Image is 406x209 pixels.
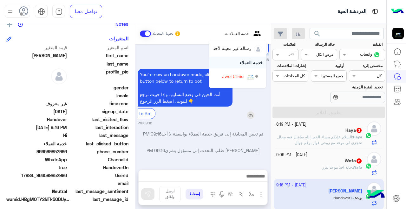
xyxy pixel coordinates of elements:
[138,69,232,107] p: 20/9/2025, 9:16 PM
[159,186,181,202] button: ارسل واغلق
[276,122,306,128] small: [DATE] - 8:19 PM
[7,22,12,27] img: add
[391,5,404,18] img: Logo
[257,191,265,198] img: send attachment
[310,28,325,42] button: search
[236,189,246,199] button: Trigger scenario
[251,31,263,41] img: teams.png
[350,63,383,69] label: مخصص إلى:
[68,148,129,155] span: phone_number
[226,189,236,199] button: create order
[289,51,296,58] div: اختر
[68,100,129,107] span: timezone
[352,135,362,139] b: :
[353,135,362,139] span: Haya
[353,165,362,170] span: Wafa
[6,196,70,203] span: wamid.HBgMOTY2NTk5ODUyOTk2FQIAEhggQUNDMTlBN0M1OTkyOEU4OTZENTk0QkNBMTQyNTg4RUMA
[213,45,251,52] div: رسالة غير معينة لأحد
[6,188,67,195] span: 0
[365,184,387,206] img: hulul-logo.png
[6,44,67,51] span: قيمة المتغير
[138,130,269,137] p: تم تعيين المحادثة إلى فريق خدمة العملاء بواسطة لا أحد
[6,156,67,163] span: 2
[6,148,67,155] span: 966599852996
[6,116,67,123] span: Handover
[249,192,254,197] img: select flow
[115,21,128,27] h6: Notes
[6,108,67,115] span: 2025-09-20T12:38:37.554Z
[365,163,372,169] img: WhatsApp
[218,191,226,198] img: send voice note
[6,180,67,187] span: null
[367,122,381,136] img: defaultAdmin.png
[337,7,366,16] p: الدردشة الحية
[209,40,266,88] ng-dropdown-panel: Options list
[357,128,362,133] span: 3
[70,5,102,18] a: تواصل معنا
[6,92,67,99] span: null
[367,152,381,166] img: defaultAdmin.png
[68,172,129,179] span: UserId
[147,148,165,153] span: 09:16 PM
[371,7,379,15] img: tab
[55,8,62,15] img: tab
[120,108,155,119] div: Return to Bot
[109,36,128,41] h6: المتغيرات
[68,188,129,195] span: last_message_sentiment
[311,84,383,90] label: تحديد الفترة الزمنية
[6,132,67,139] span: Hi
[6,8,14,16] img: profile
[152,31,173,36] small: تحويل المحادثة
[6,140,67,147] span: خدمة العملاء
[6,100,67,107] span: غير معروف
[302,42,335,47] label: حالة الرسالة
[276,152,307,158] small: [DATE] - 9:06 PM
[228,192,233,197] img: create order
[392,28,404,39] img: 177882628735456
[138,147,269,154] p: [PERSON_NAME] طلب التحدث إلى مسؤول بشري
[6,164,67,171] span: true
[68,108,129,115] span: signup_date
[246,73,255,81] img: ACg8ocIpKb7zPVD_ASvHOz5KxE5xmvx89RFvzXTyx1mNBEpo39f3P5k=s96-c
[277,135,362,151] span: السلام عليكم مساء الخير الله يعافيك فيه مجال تحجزي لي موعد مع زوجي فواز برقم جوال 0508888714 عند ...
[273,42,296,47] label: العلامات
[210,192,215,197] img: make a call
[71,196,128,203] span: last_message_id
[345,128,362,133] h5: Haya
[6,124,67,131] span: 2025-09-20T18:16:04.063Z
[68,180,129,187] span: email
[322,165,352,170] span: حابه اخذ موعد ليزر
[209,57,266,68] div: خدمة العملاء
[6,52,67,59] span: Ali
[345,158,362,164] h5: Wafa
[68,140,129,147] span: last_clicked_button
[311,63,344,69] label: أولوية
[229,31,249,36] span: خدمة العملاء
[6,84,67,91] span: null
[51,68,67,84] img: defaultAdmin.png
[6,172,67,179] span: 17984_966599852996
[138,121,152,126] small: 09:16 PM
[68,132,129,139] span: last_message
[68,68,129,83] span: profile_pic
[272,107,385,118] button: تطبيق الفلاتر
[38,8,45,15] img: tab
[68,52,129,59] span: first_name
[186,189,203,199] button: إسقاط
[254,45,262,53] img: defaultAdmin.png
[273,63,306,69] label: إشارات الملاحظات
[340,42,383,47] label: القناة:
[68,92,129,99] span: locale
[352,165,362,170] b: :
[357,158,362,164] span: 2
[313,30,321,38] span: search
[68,84,129,91] span: gender
[68,44,129,51] span: اسم المتغير
[222,73,244,80] div: Jwel Clinic
[52,5,65,18] a: tab
[145,191,151,197] img: send message
[68,116,129,123] span: last_visited_flow
[18,22,23,27] img: notes
[365,132,372,139] img: WhatsApp
[68,124,129,131] span: last_interaction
